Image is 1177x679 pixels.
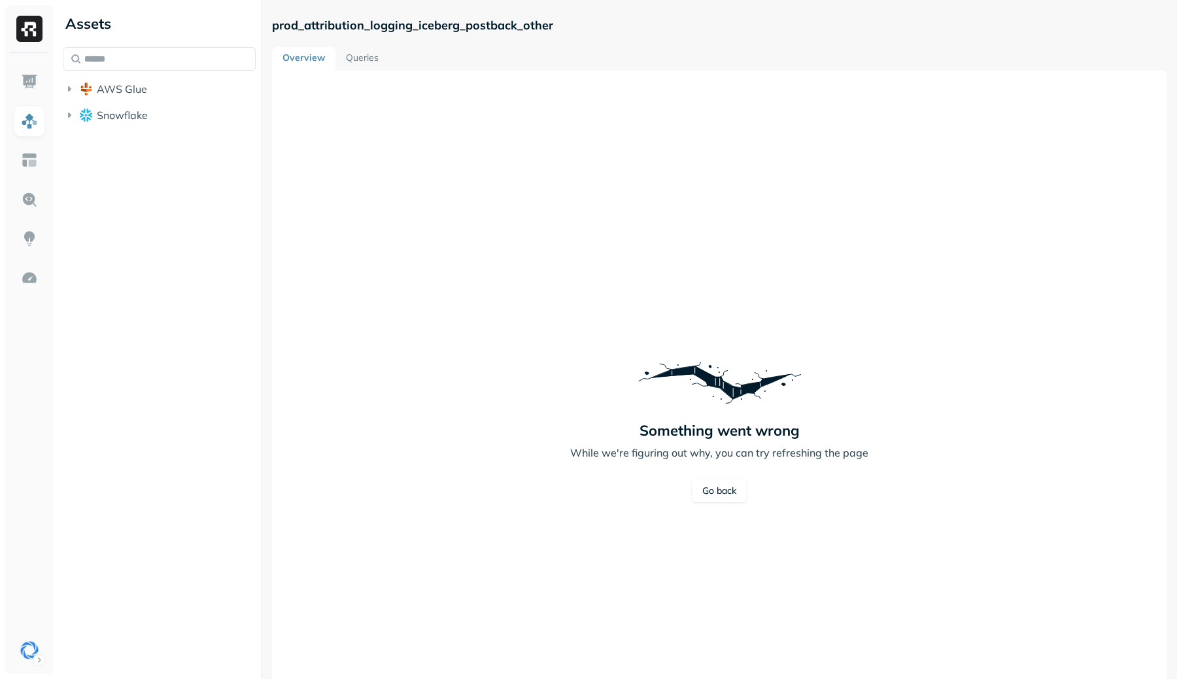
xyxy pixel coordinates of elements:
img: Asset Explorer [21,152,38,169]
img: Ryft [16,16,43,42]
div: Assets [63,13,256,34]
img: Assets [21,113,38,130]
img: Singular [20,641,39,659]
span: AWS Glue [97,82,147,96]
button: Snowflake [63,105,256,126]
img: Dashboard [21,73,38,90]
img: root [80,109,93,121]
button: AWS Glue [63,78,256,99]
img: Optimization [21,270,38,287]
img: root [80,82,93,96]
p: prod_attribution_logging_iceberg_postback_other [272,18,553,33]
a: Queries [335,47,389,71]
a: Go back [692,479,747,502]
img: Query Explorer [21,191,38,208]
p: While we're figuring out why, you can try refreshing the page [570,445,868,461]
a: Overview [272,47,335,71]
img: Insights [21,230,38,247]
p: Something went wrong [640,421,800,440]
span: Snowflake [97,109,148,122]
img: Error [634,349,804,415]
